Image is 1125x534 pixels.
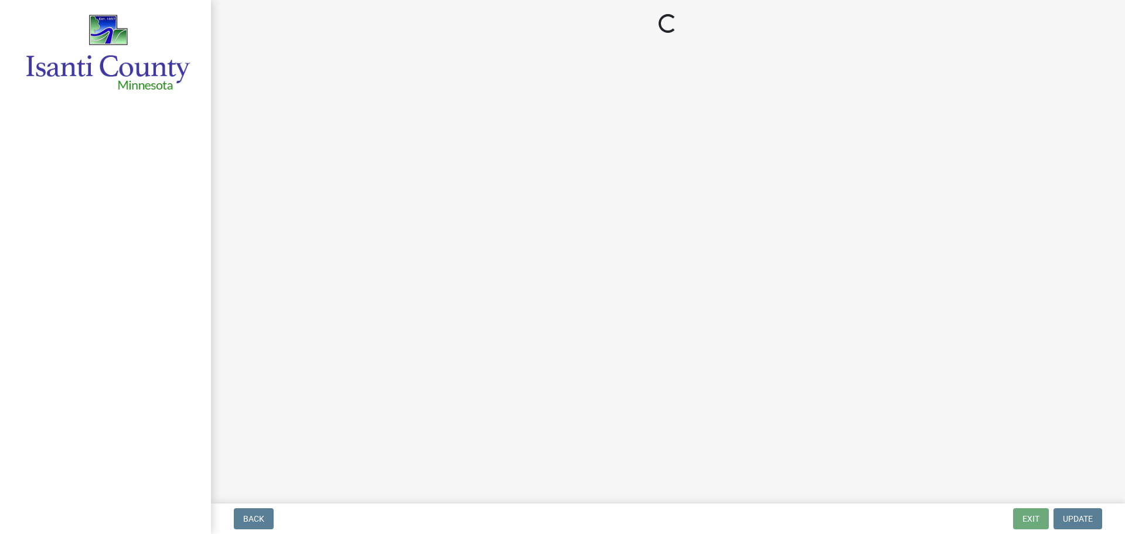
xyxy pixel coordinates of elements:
[1013,508,1049,529] button: Exit
[23,12,192,93] img: Isanti County, Minnesota
[1063,514,1093,523] span: Update
[234,508,274,529] button: Back
[243,514,264,523] span: Back
[1054,508,1102,529] button: Update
